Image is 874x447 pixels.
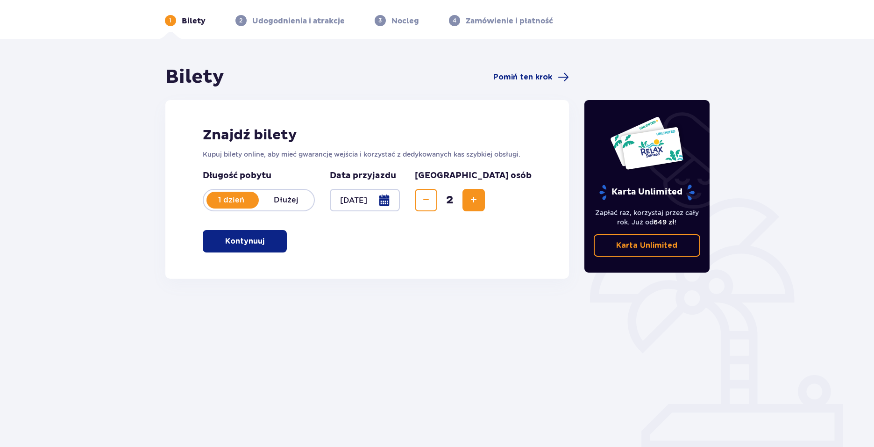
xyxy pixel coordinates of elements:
[330,170,396,181] p: Data przyjazdu
[203,150,532,159] p: Kupuj bilety online, aby mieć gwarancję wejścia i korzystać z dedykowanych kas szybkiej obsługi.
[225,236,264,246] p: Kontynuuj
[391,16,419,26] p: Nocleg
[594,234,700,257] a: Karta Unlimited
[239,16,242,25] p: 2
[462,189,485,211] button: Increase
[252,16,345,26] p: Udogodnienia i atrakcje
[598,184,696,201] p: Karta Unlimited
[203,126,532,144] h2: Znajdź bilety
[203,230,287,252] button: Kontynuuj
[378,16,382,25] p: 3
[203,170,315,181] p: Długość pobytu
[182,16,206,26] p: Bilety
[493,72,569,83] a: Pomiń ten krok
[165,65,224,89] h1: Bilety
[493,72,552,82] span: Pomiń ten krok
[204,195,259,205] p: 1 dzień
[415,170,532,181] p: [GEOGRAPHIC_DATA] osób
[169,16,171,25] p: 1
[594,208,700,227] p: Zapłać raz, korzystaj przez cały rok. Już od !
[415,189,437,211] button: Decrease
[453,16,456,25] p: 4
[616,240,677,251] p: Karta Unlimited
[439,193,461,207] span: 2
[654,218,675,226] span: 649 zł
[466,16,553,26] p: Zamówienie i płatność
[259,195,314,205] p: Dłużej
